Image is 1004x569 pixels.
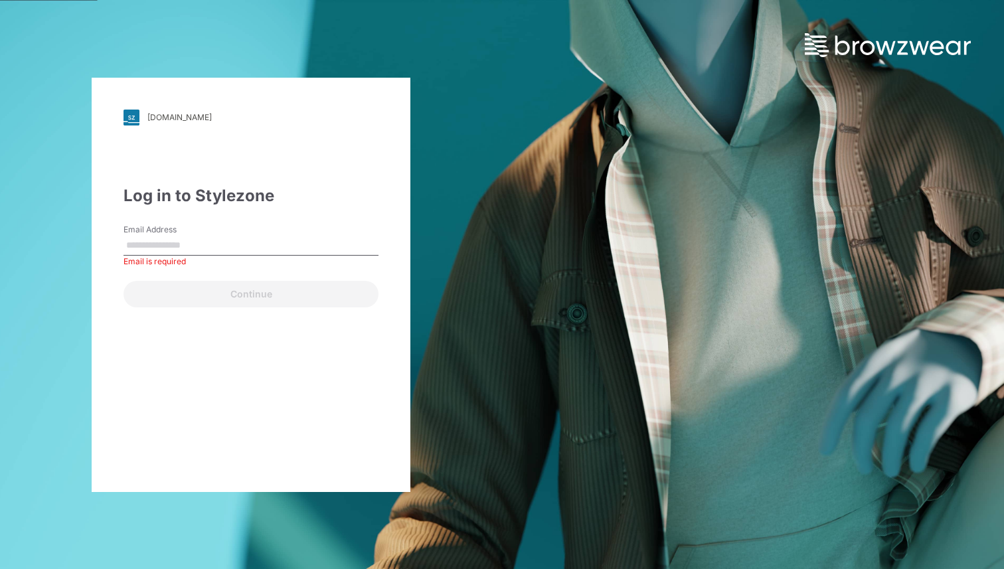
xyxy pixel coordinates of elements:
[124,110,139,125] img: svg+xml;base64,PHN2ZyB3aWR0aD0iMjgiIGhlaWdodD0iMjgiIHZpZXdCb3g9IjAgMCAyOCAyOCIgZmlsbD0ibm9uZSIgeG...
[124,256,378,268] div: Email is required
[124,224,216,236] label: Email Address
[124,184,378,208] div: Log in to Stylezone
[805,33,971,57] img: browzwear-logo.73288ffb.svg
[147,112,212,122] div: [DOMAIN_NAME]
[124,110,378,125] a: [DOMAIN_NAME]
